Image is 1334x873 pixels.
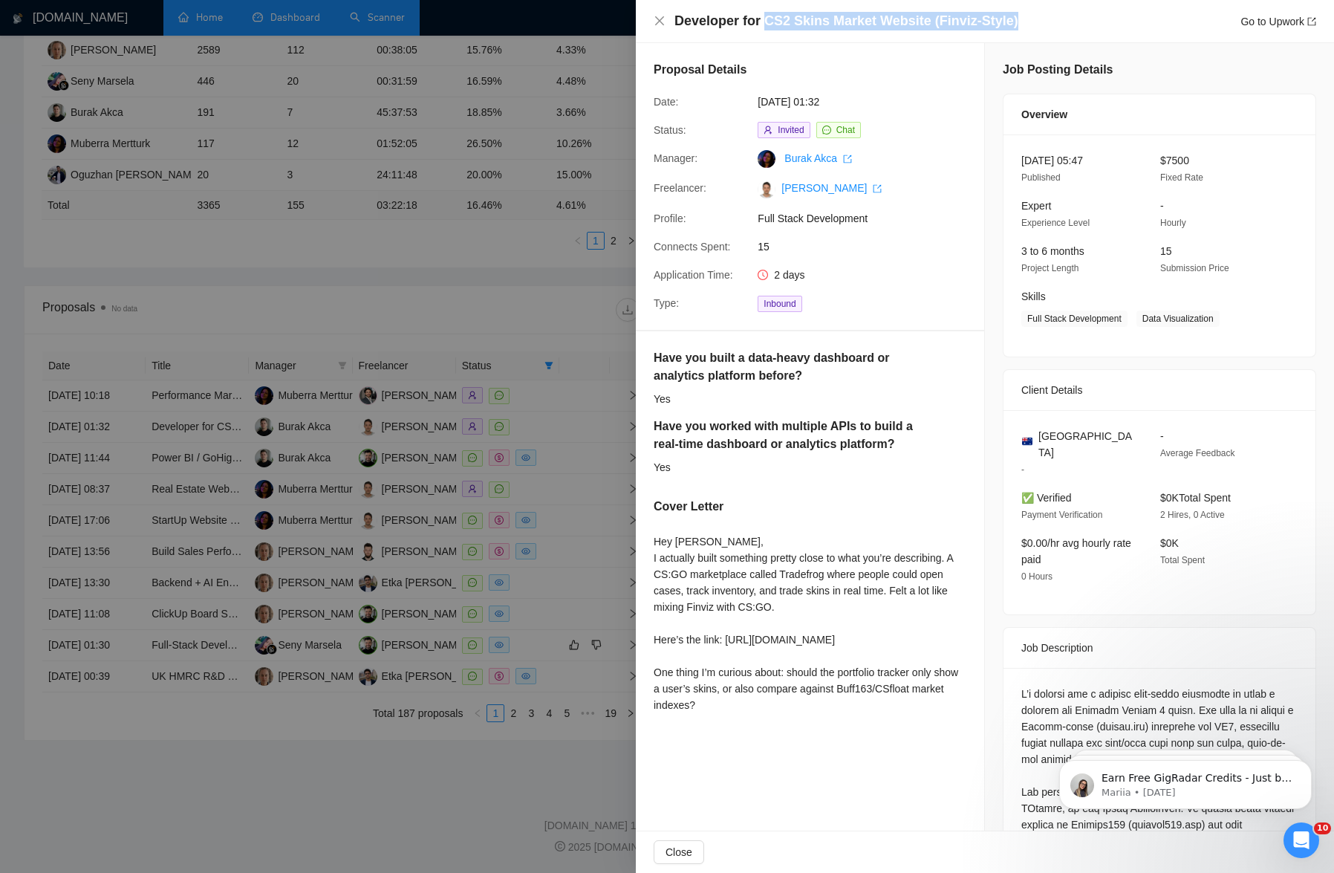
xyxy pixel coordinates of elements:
[654,533,966,713] div: Hey [PERSON_NAME], I actually built something pretty close to what you’re describing. A CS:GO mar...
[1136,311,1220,327] span: Data Visualization
[1283,822,1319,858] iframe: Intercom live chat
[654,212,686,224] span: Profile:
[1160,448,1235,458] span: Average Feedback
[1160,537,1179,549] span: $0K
[1021,510,1102,520] span: Payment Verification
[873,184,882,193] span: export
[758,296,801,312] span: Inbound
[843,155,852,163] span: export
[1021,492,1072,504] span: ✅ Verified
[774,269,804,281] span: 2 days
[1240,16,1316,27] a: Go to Upworkexport
[654,241,731,253] span: Connects Spent:
[1021,218,1090,228] span: Experience Level
[1021,200,1051,212] span: Expert
[1021,628,1298,668] div: Job Description
[1160,430,1164,442] span: -
[654,15,666,27] button: Close
[1037,729,1334,833] iframe: Intercom notifications message
[1021,464,1024,475] span: -
[654,152,697,164] span: Manager:
[1021,155,1083,166] span: [DATE] 05:47
[1314,822,1331,834] span: 10
[1021,311,1128,327] span: Full Stack Development
[1021,537,1131,565] span: $0.00/hr avg hourly rate paid
[654,391,966,407] div: Yes
[1003,61,1113,79] h5: Job Posting Details
[1021,571,1052,582] span: 0 Hours
[1021,106,1067,123] span: Overview
[764,126,772,134] span: user-add
[674,12,1018,30] h4: Developer for CS2 Skins Market Website (Finviz-Style)
[1160,218,1186,228] span: Hourly
[778,125,804,135] span: Invited
[654,124,686,136] span: Status:
[654,297,679,309] span: Type:
[758,210,980,227] span: Full Stack Development
[666,844,692,860] span: Close
[758,238,980,255] span: 15
[654,269,733,281] span: Application Time:
[1160,492,1231,504] span: $0K Total Spent
[1160,555,1205,565] span: Total Spent
[1021,245,1084,257] span: 3 to 6 months
[1160,200,1164,212] span: -
[1021,263,1078,273] span: Project Length
[1021,291,1046,302] span: Skills
[758,181,775,198] img: c1sGyc0tS3VywFu0Q1qLRXcqIiODtDiXfDsmHSIhCKdMYcQzZUth1CaYC0fI_-Ex3Q
[1307,17,1316,26] span: export
[1021,370,1298,410] div: Client Details
[654,459,966,476] div: Yes
[654,840,704,864] button: Close
[1160,510,1225,520] span: 2 Hires, 0 Active
[1160,172,1203,183] span: Fixed Rate
[1160,245,1172,257] span: 15
[836,125,855,135] span: Chat
[784,152,852,164] a: Burak Akca export
[758,270,768,280] span: clock-circle
[654,418,920,453] h5: Have you worked with multiple APIs to build a real-time dashboard or analytics platform?
[1038,428,1136,461] span: [GEOGRAPHIC_DATA]
[654,15,666,27] span: close
[1021,172,1061,183] span: Published
[654,349,920,385] h5: Have you built a data-heavy dashboard or analytics platform before?
[781,182,882,194] a: [PERSON_NAME] export
[1160,155,1189,166] span: $7500
[1022,436,1032,447] img: 🇦🇺
[822,126,831,134] span: message
[1160,263,1229,273] span: Submission Price
[654,61,746,79] h5: Proposal Details
[654,498,723,516] h5: Cover Letter
[654,182,706,194] span: Freelancer:
[758,94,980,110] span: [DATE] 01:32
[654,96,678,108] span: Date:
